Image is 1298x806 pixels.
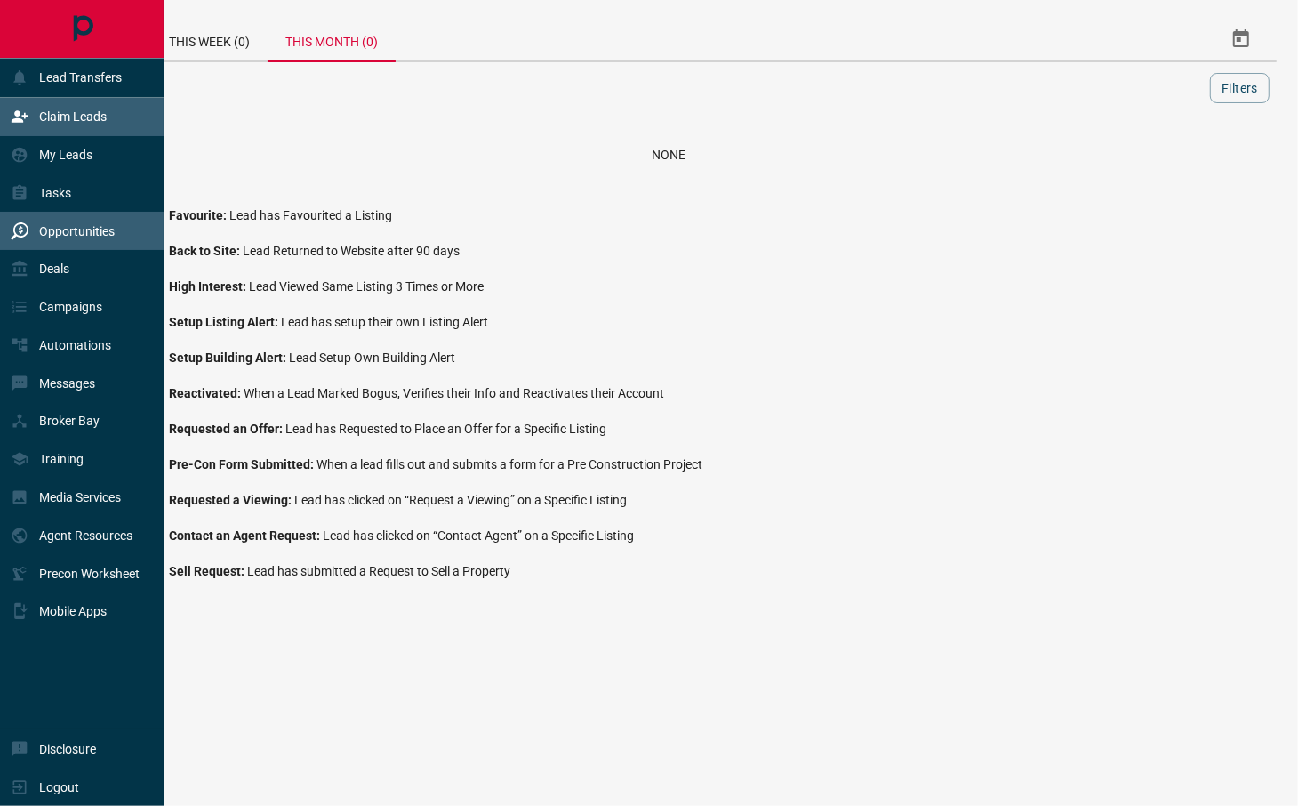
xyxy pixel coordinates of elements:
span: Reactivated [169,386,244,400]
span: High Interest [169,279,249,294]
span: When a lead fills out and submits a form for a Pre Construction Project [316,457,702,472]
span: Requested a Viewing [169,493,294,507]
span: Requested an Offer [169,422,285,436]
div: This Month (0) [268,18,396,62]
span: Lead has setup their own Listing Alert [281,315,488,329]
span: Lead has clicked on “Contact Agent” on a Specific Listing [323,528,634,543]
span: Setup Building Alert [169,351,289,365]
span: Back to Site [169,244,243,258]
button: Filters [1210,73,1270,103]
span: Lead has Favourited a Listing [229,208,392,222]
span: Sell Request [169,564,247,578]
span: Setup Listing Alert [169,315,281,329]
button: Select Date Range [1220,18,1262,60]
div: This Week (0) [151,18,268,60]
span: Lead Returned to Website after 90 days [243,244,460,258]
span: Pre-Con Form Submitted [169,457,316,472]
span: Lead Viewed Same Listing 3 Times or More [249,279,484,294]
span: Favourite [169,208,229,222]
span: Lead has Requested to Place an Offer for a Specific Listing [285,422,606,436]
div: None [82,148,1255,162]
span: When a Lead Marked Bogus, Verifies their Info and Reactivates their Account [244,386,664,400]
span: Lead has clicked on “Request a Viewing” on a Specific Listing [294,493,627,507]
span: Lead Setup Own Building Alert [289,351,455,365]
span: Lead has submitted a Request to Sell a Property [247,564,510,578]
span: Contact an Agent Request [169,528,323,543]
